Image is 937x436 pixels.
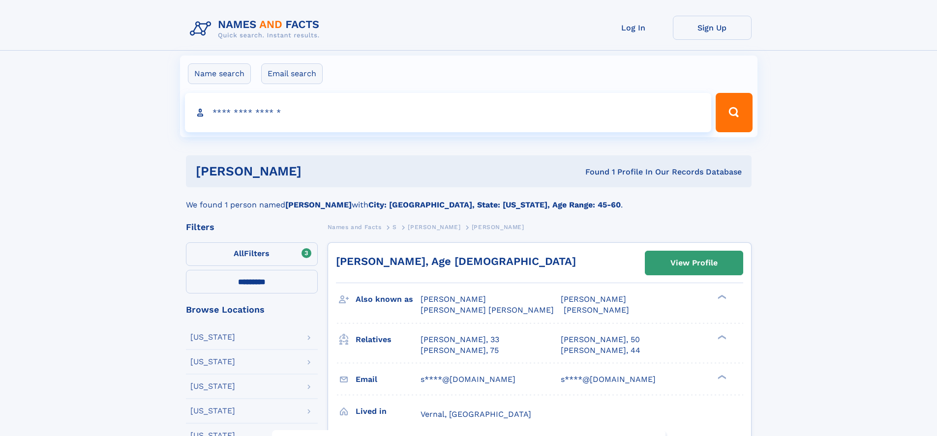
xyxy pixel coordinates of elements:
div: [US_STATE] [190,382,235,390]
div: [US_STATE] [190,407,235,415]
a: [PERSON_NAME] [408,221,460,233]
a: S [393,221,397,233]
h3: Relatives [356,331,421,348]
span: S [393,224,397,231]
span: [PERSON_NAME] [408,224,460,231]
div: ❯ [715,294,727,300]
h3: Also known as [356,291,421,308]
b: [PERSON_NAME] [285,200,352,209]
a: [PERSON_NAME], 44 [561,345,640,356]
span: [PERSON_NAME] [PERSON_NAME] [421,305,554,315]
input: search input [185,93,712,132]
h3: Lived in [356,403,421,420]
a: [PERSON_NAME], 33 [421,334,499,345]
h3: Email [356,371,421,388]
div: [US_STATE] [190,333,235,341]
a: Names and Facts [328,221,382,233]
span: [PERSON_NAME] [421,294,486,304]
div: ❯ [715,374,727,380]
a: [PERSON_NAME], 50 [561,334,640,345]
a: Sign Up [673,16,752,40]
div: [US_STATE] [190,358,235,366]
div: Filters [186,223,318,232]
span: Vernal, [GEOGRAPHIC_DATA] [421,409,531,419]
a: Log In [594,16,673,40]
a: [PERSON_NAME], 75 [421,345,499,356]
b: City: [GEOGRAPHIC_DATA], State: [US_STATE], Age Range: 45-60 [368,200,621,209]
span: [PERSON_NAME] [564,305,629,315]
span: All [234,249,244,258]
span: [PERSON_NAME] [472,224,524,231]
div: Found 1 Profile In Our Records Database [443,167,742,177]
a: View Profile [645,251,743,275]
img: Logo Names and Facts [186,16,328,42]
h1: [PERSON_NAME] [196,165,444,177]
button: Search Button [716,93,752,132]
label: Filters [186,242,318,266]
div: View Profile [670,252,718,274]
div: Browse Locations [186,305,318,314]
div: We found 1 person named with . [186,187,752,211]
label: Email search [261,63,323,84]
span: [PERSON_NAME] [561,294,626,304]
a: [PERSON_NAME], Age [DEMOGRAPHIC_DATA] [336,255,576,267]
label: Name search [188,63,251,84]
div: ❯ [715,334,727,340]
